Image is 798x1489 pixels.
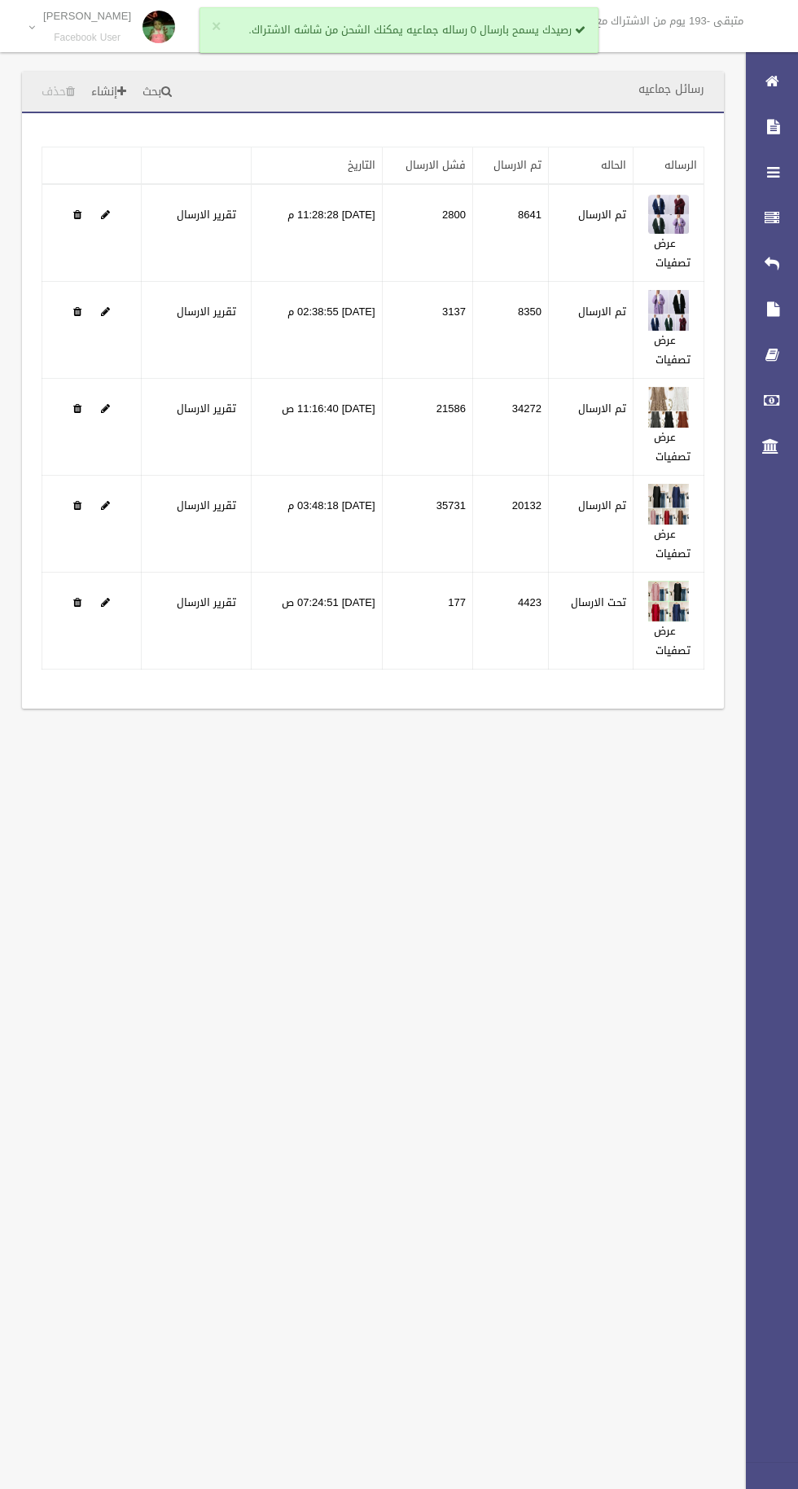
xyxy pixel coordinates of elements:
a: Edit [101,204,110,225]
a: Edit [101,495,110,516]
td: [DATE] 11:16:40 ص [251,379,382,476]
td: [DATE] 11:28:28 م [251,184,382,282]
th: الرساله [634,147,704,185]
td: [DATE] 07:24:51 ص [251,573,382,670]
td: 35731 [382,476,472,573]
th: الحاله [548,147,633,185]
a: إنشاء [85,77,133,108]
a: تقرير الارسال [177,398,236,419]
a: عرض تصفيات [654,621,691,661]
img: 638892999007311369.jpg [648,387,689,428]
label: تم الارسال [578,205,626,225]
label: تم الارسال [578,399,626,419]
a: Edit [648,204,689,225]
a: Edit [648,495,689,516]
a: عرض تصفيات [654,427,691,467]
td: [DATE] 03:48:18 م [251,476,382,573]
label: تحت الارسال [571,593,626,613]
a: تقرير الارسال [177,495,236,516]
div: رصيدك يسمح بارسال 0 رساله جماعيه يمكنك الشحن من شاشه الاشتراك. [199,7,598,53]
a: Edit [648,301,689,322]
a: تقرير الارسال [177,204,236,225]
img: 638734956021166553.jpeg [648,290,689,331]
td: 2800 [382,184,472,282]
img: 638906668949394058.jpeg [648,581,689,622]
label: تم الارسال [578,302,626,322]
td: 4423 [472,573,548,670]
a: عرض تصفيات [654,524,691,564]
small: Facebook User [43,32,131,44]
img: 638897466629339073.jpg [648,484,689,525]
a: Edit [101,398,110,419]
td: [DATE] 02:38:55 م [251,282,382,379]
img: 638728362048474020.jpg [648,193,689,234]
button: × [212,19,221,35]
a: Edit [101,301,110,322]
header: رسائل جماعيه [619,73,724,105]
a: تم الارسال [493,155,541,175]
a: بحث [136,77,178,108]
a: التاريخ [348,155,375,175]
td: 8350 [472,282,548,379]
td: 21586 [382,379,472,476]
a: تقرير الارسال [177,592,236,613]
td: 20132 [472,476,548,573]
a: تقرير الارسال [177,301,236,322]
p: [PERSON_NAME] [43,10,131,22]
a: عرض تصفيات [654,330,691,370]
td: 8641 [472,184,548,282]
a: Edit [648,398,689,419]
a: Edit [648,592,689,613]
td: 3137 [382,282,472,379]
td: 34272 [472,379,548,476]
label: تم الارسال [578,496,626,516]
td: 177 [382,573,472,670]
a: عرض تصفيات [654,233,691,273]
a: فشل الارسال [406,155,466,175]
a: Edit [101,592,110,613]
